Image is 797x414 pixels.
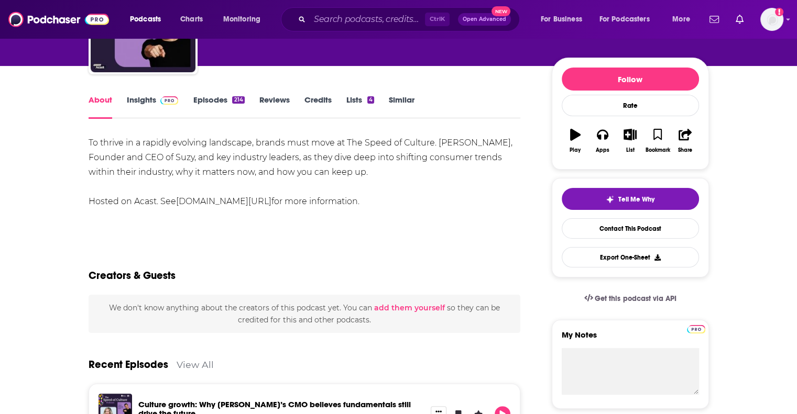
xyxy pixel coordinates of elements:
[89,269,176,282] h2: Creators & Guests
[562,68,699,91] button: Follow
[618,195,654,204] span: Tell Me Why
[705,10,723,28] a: Show notifications dropdown
[606,195,614,204] img: tell me why sparkle
[8,9,109,29] img: Podchaser - Follow, Share and Rate Podcasts
[223,12,260,27] span: Monitoring
[562,330,699,348] label: My Notes
[593,11,665,28] button: open menu
[732,10,748,28] a: Show notifications dropdown
[304,95,332,119] a: Credits
[562,188,699,210] button: tell me why sparkleTell Me Why
[367,96,374,104] div: 4
[109,303,500,324] span: We don't know anything about the creators of this podcast yet . You can so they can be credited f...
[310,11,425,28] input: Search podcasts, credits, & more...
[541,12,582,27] span: For Business
[562,218,699,239] a: Contact This Podcast
[596,147,609,153] div: Apps
[89,136,521,209] div: To thrive in a rapidly evolving landscape, brands must move at The Speed of Culture. [PERSON_NAME...
[89,358,168,371] a: Recent Episodes
[130,12,161,27] span: Podcasts
[216,11,274,28] button: open menu
[616,122,643,160] button: List
[291,7,530,31] div: Search podcasts, credits, & more...
[176,196,271,206] a: [DOMAIN_NAME][URL]
[492,6,510,16] span: New
[760,8,783,31] span: Logged in as MackenzieCollier
[626,147,635,153] div: List
[644,122,671,160] button: Bookmark
[760,8,783,31] button: Show profile menu
[562,122,589,160] button: Play
[562,247,699,267] button: Export One-Sheet
[193,95,244,119] a: Episodes214
[463,17,506,22] span: Open Advanced
[672,12,690,27] span: More
[775,8,783,16] svg: Add a profile image
[570,147,581,153] div: Play
[533,11,595,28] button: open menu
[177,359,214,370] a: View All
[346,95,374,119] a: Lists4
[232,96,244,104] div: 214
[89,95,112,119] a: About
[760,8,783,31] img: User Profile
[687,323,705,333] a: Pro website
[671,122,698,160] button: Share
[678,147,692,153] div: Share
[599,12,650,27] span: For Podcasters
[425,13,450,26] span: Ctrl K
[160,96,179,105] img: Podchaser Pro
[458,13,511,26] button: Open AdvancedNew
[374,304,445,312] button: add them yourself
[127,95,179,119] a: InsightsPodchaser Pro
[595,294,676,303] span: Get this podcast via API
[180,12,203,27] span: Charts
[259,95,290,119] a: Reviews
[389,95,414,119] a: Similar
[123,11,174,28] button: open menu
[173,11,209,28] a: Charts
[562,95,699,116] div: Rate
[665,11,703,28] button: open menu
[576,286,685,311] a: Get this podcast via API
[645,147,670,153] div: Bookmark
[589,122,616,160] button: Apps
[687,325,705,333] img: Podchaser Pro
